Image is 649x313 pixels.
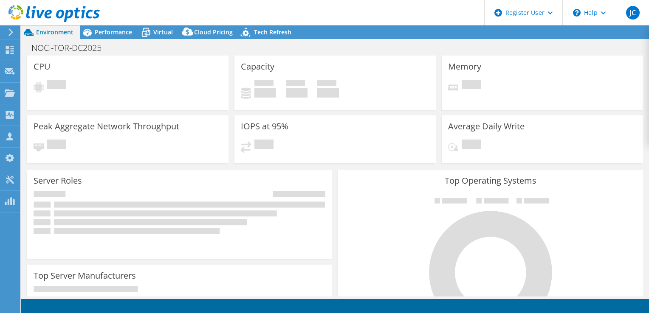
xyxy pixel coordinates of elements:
[462,80,481,91] span: Pending
[448,122,525,131] h3: Average Daily Write
[28,43,115,53] h1: NOCI-TOR-DC2025
[241,122,288,131] h3: IOPS at 95%
[241,62,274,71] h3: Capacity
[462,140,481,151] span: Pending
[34,271,136,280] h3: Top Server Manufacturers
[254,140,274,151] span: Pending
[254,88,276,98] h4: 0 GiB
[448,62,481,71] h3: Memory
[34,176,82,185] h3: Server Roles
[34,62,51,71] h3: CPU
[194,28,233,36] span: Cloud Pricing
[286,88,308,98] h4: 0 GiB
[153,28,173,36] span: Virtual
[36,28,73,36] span: Environment
[286,80,305,88] span: Free
[47,140,66,151] span: Pending
[95,28,132,36] span: Performance
[573,9,581,17] svg: \n
[317,88,339,98] h4: 0 GiB
[317,80,336,88] span: Total
[344,176,637,185] h3: Top Operating Systems
[626,6,640,20] span: JC
[34,122,179,131] h3: Peak Aggregate Network Throughput
[47,80,66,91] span: Pending
[254,80,274,88] span: Used
[254,28,291,36] span: Tech Refresh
